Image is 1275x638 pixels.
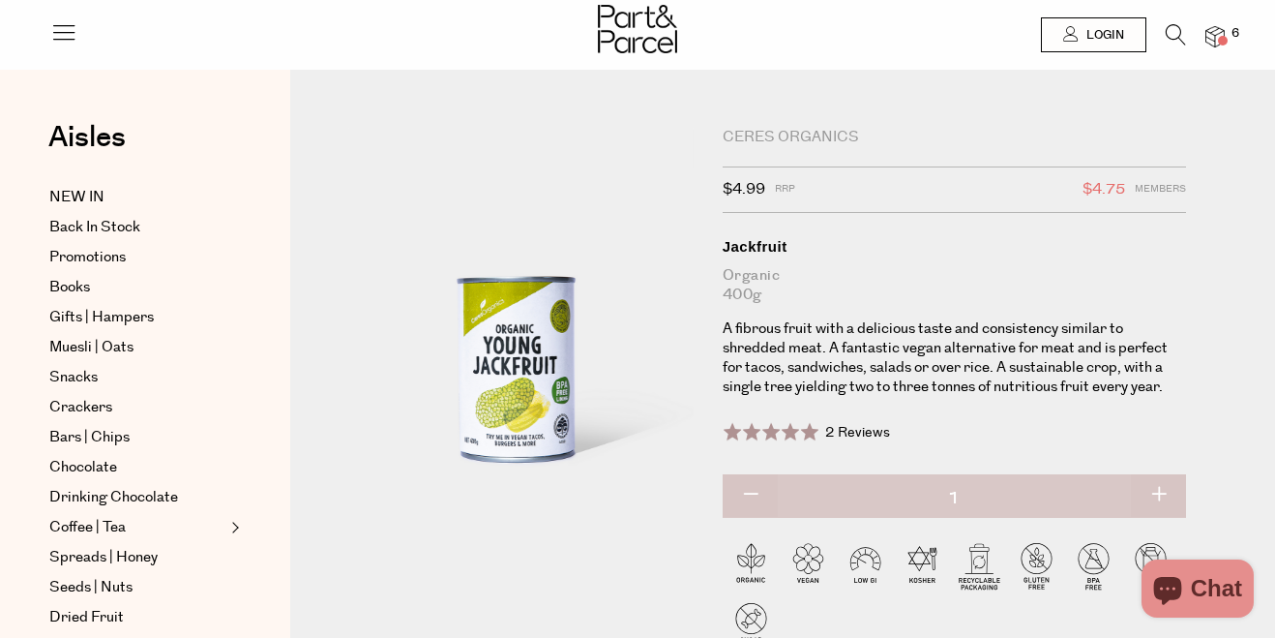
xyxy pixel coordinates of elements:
a: Crackers [49,396,225,419]
span: RRP [775,177,795,202]
a: NEW IN [49,186,225,209]
img: P_P-ICONS-Live_Bec_V11_BPA_Free.svg [1065,537,1122,594]
a: Promotions [49,246,225,269]
a: Aisles [48,123,126,171]
a: Muesli | Oats [49,336,225,359]
span: Muesli | Oats [49,336,133,359]
span: Chocolate [49,456,117,479]
div: Organic 400g [723,266,1186,305]
a: Bars | Chips [49,426,225,449]
div: Ceres Organics [723,128,1186,147]
span: Members [1135,177,1186,202]
span: Books [49,276,90,299]
a: Seeds | Nuts [49,576,225,599]
span: Login [1082,27,1124,44]
a: Books [49,276,225,299]
span: Bars | Chips [49,426,130,449]
a: Dried Fruit [49,606,225,629]
span: Back In Stock [49,216,140,239]
img: Part&Parcel [598,5,677,53]
a: Snacks [49,366,225,389]
img: P_P-ICONS-Live_Bec_V11_Organic.svg [723,537,780,594]
a: Login [1041,17,1146,52]
span: Promotions [49,246,126,269]
button: Expand/Collapse Coffee | Tea [226,516,240,539]
span: Spreads | Honey [49,546,158,569]
span: 2 Reviews [825,423,890,442]
span: Drinking Chocolate [49,486,178,509]
img: P_P-ICONS-Live_Bec_V11_Recyclable_Packaging.svg [951,537,1008,594]
inbox-online-store-chat: Shopify online store chat [1136,560,1260,623]
a: Drinking Chocolate [49,486,225,509]
img: P_P-ICONS-Live_Bec_V11_Vegan.svg [780,537,837,594]
span: Crackers [49,396,112,419]
img: P_P-ICONS-Live_Bec_V11_Kosher.svg [894,537,951,594]
a: Back In Stock [49,216,225,239]
span: $4.99 [723,177,765,202]
img: P_P-ICONS-Live_Bec_V11_Dairy_Free.svg [1122,537,1179,594]
span: NEW IN [49,186,104,209]
span: Aisles [48,116,126,159]
span: $4.75 [1082,177,1125,202]
span: Gifts | Hampers [49,306,154,329]
p: A fibrous fruit with a delicious taste and consistency similar to shredded meat. A fantastic vega... [723,319,1186,397]
a: Coffee | Tea [49,516,225,539]
img: P_P-ICONS-Live_Bec_V11_Low_Gi.svg [837,537,894,594]
a: 6 [1205,26,1225,46]
span: Dried Fruit [49,606,124,629]
img: P_P-ICONS-Live_Bec_V11_Gluten_Free.svg [1008,537,1065,594]
span: Coffee | Tea [49,516,126,539]
span: Seeds | Nuts [49,576,133,599]
img: Jackfruit [348,128,694,535]
a: Gifts | Hampers [49,306,225,329]
a: Chocolate [49,456,225,479]
input: QTY Jackfruit [723,474,1186,523]
span: 6 [1227,25,1244,43]
a: Spreads | Honey [49,546,225,569]
div: Jackfruit [723,237,1186,257]
span: Snacks [49,366,98,389]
